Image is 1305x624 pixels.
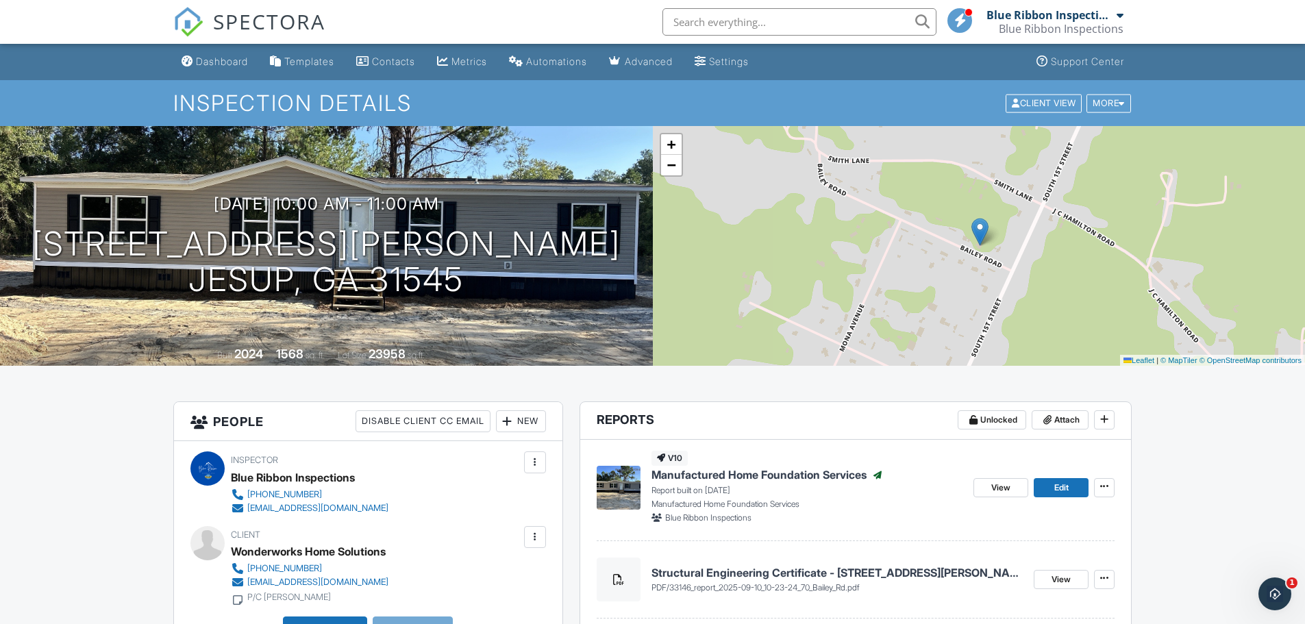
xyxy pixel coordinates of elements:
[408,350,425,360] span: sq.ft.
[231,455,278,465] span: Inspector
[604,49,678,75] a: Advanced
[32,226,621,299] h1: [STREET_ADDRESS][PERSON_NAME] Jesup, GA 31545
[661,134,682,155] a: Zoom in
[1086,94,1131,112] div: More
[1160,356,1197,364] a: © MapTiler
[709,55,749,67] div: Settings
[1200,356,1302,364] a: © OpenStreetMap contributors
[1123,356,1154,364] a: Leaflet
[247,577,388,588] div: [EMAIL_ADDRESS][DOMAIN_NAME]
[496,410,546,432] div: New
[217,350,232,360] span: Built
[1006,94,1082,112] div: Client View
[369,347,406,361] div: 23958
[1051,55,1124,67] div: Support Center
[247,592,331,603] div: P/C [PERSON_NAME]
[662,8,936,36] input: Search everything...
[196,55,248,67] div: Dashboard
[234,347,263,361] div: 2024
[526,55,587,67] div: Automations
[247,503,388,514] div: [EMAIL_ADDRESS][DOMAIN_NAME]
[176,49,253,75] a: Dashboard
[264,49,340,75] a: Templates
[1004,97,1085,108] a: Client View
[999,22,1123,36] div: Blue Ribbon Inspections
[504,49,593,75] a: Automations (Basic)
[231,529,260,540] span: Client
[247,563,322,574] div: [PHONE_NUMBER]
[372,55,415,67] div: Contacts
[231,541,386,562] div: Wonderworks Home Solutions
[247,489,322,500] div: [PHONE_NUMBER]
[231,562,388,575] a: [PHONE_NUMBER]
[1031,49,1130,75] a: Support Center
[173,18,325,47] a: SPECTORA
[231,575,388,589] a: [EMAIL_ADDRESS][DOMAIN_NAME]
[625,55,673,67] div: Advanced
[276,347,303,361] div: 1568
[451,55,487,67] div: Metrics
[661,155,682,175] a: Zoom out
[231,488,388,501] a: [PHONE_NUMBER]
[173,91,1132,115] h1: Inspection Details
[231,501,388,515] a: [EMAIL_ADDRESS][DOMAIN_NAME]
[667,136,675,153] span: +
[1287,577,1297,588] span: 1
[214,195,439,213] h3: [DATE] 10:00 am - 11:00 am
[667,156,675,173] span: −
[986,8,1113,22] div: Blue Ribbon Inspections
[1156,356,1158,364] span: |
[173,7,203,37] img: The Best Home Inspection Software - Spectora
[971,218,989,246] img: Marker
[338,350,366,360] span: Lot Size
[284,55,334,67] div: Templates
[231,467,355,488] div: Blue Ribbon Inspections
[351,49,421,75] a: Contacts
[306,350,325,360] span: sq. ft.
[1258,577,1291,610] iframe: Intercom live chat
[689,49,754,75] a: Settings
[213,7,325,36] span: SPECTORA
[174,402,562,441] h3: People
[432,49,493,75] a: Metrics
[356,410,490,432] div: Disable Client CC Email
